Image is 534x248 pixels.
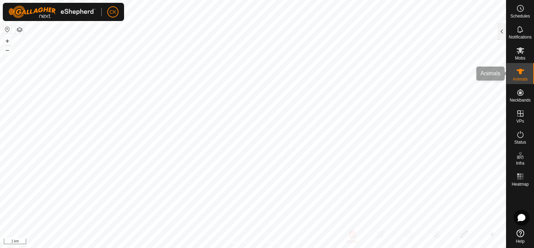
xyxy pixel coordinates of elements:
button: + [3,37,12,45]
span: Infra [516,161,524,165]
span: Status [514,140,526,144]
span: Mobs [515,56,525,60]
span: Animals [513,77,528,81]
img: Gallagher Logo [8,6,96,18]
span: CK [109,8,116,16]
button: – [3,46,12,54]
a: Help [506,227,534,246]
span: Schedules [510,14,530,18]
button: Map Layers [15,26,24,34]
button: Reset Map [3,25,12,34]
span: Notifications [509,35,532,39]
span: Help [516,239,525,243]
span: Neckbands [510,98,531,102]
span: VPs [516,119,524,123]
span: Heatmap [512,182,529,186]
a: Privacy Policy [225,239,252,245]
a: Contact Us [260,239,281,245]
